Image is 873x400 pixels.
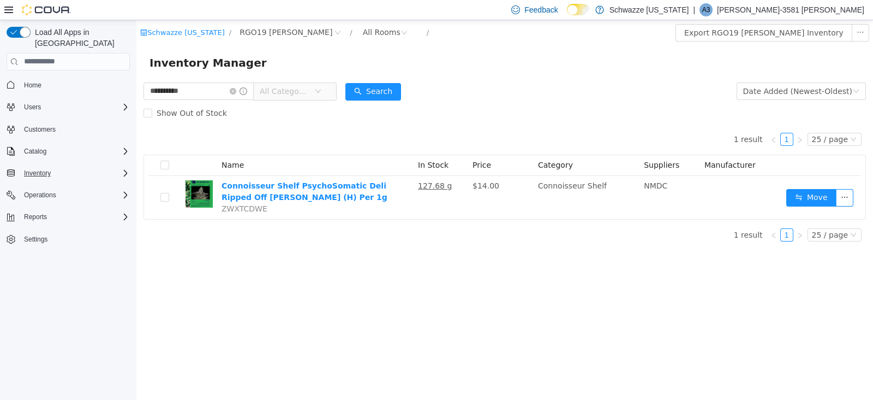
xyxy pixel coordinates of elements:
[20,210,51,223] button: Reports
[2,144,134,159] button: Catalog
[103,6,196,18] span: RGO19 Hobbs
[20,78,130,92] span: Home
[20,189,61,202] button: Operations
[20,232,130,246] span: Settings
[715,4,733,21] button: icon: ellipsis
[20,101,130,114] span: Users
[20,123,60,136] a: Customers
[597,208,626,221] li: 1 result
[714,211,720,219] i: icon: down
[644,113,657,126] li: 1
[397,156,503,199] td: Connoisseur Shelf
[93,8,95,16] span: /
[24,125,56,134] span: Customers
[717,3,864,16] p: [PERSON_NAME]-3581 [PERSON_NAME]
[675,113,711,125] div: 25 / page
[20,167,130,180] span: Inventory
[660,116,667,123] i: icon: right
[209,63,265,80] button: icon: searchSearch
[103,67,111,75] i: icon: info-circle
[20,233,52,246] a: Settings
[24,235,47,244] span: Settings
[31,27,130,49] span: Load All Apps in [GEOGRAPHIC_DATA]
[178,68,185,75] i: icon: down
[644,209,656,221] a: 1
[2,209,134,225] button: Reports
[657,208,670,221] li: Next Page
[644,113,656,125] a: 1
[24,81,41,90] span: Home
[20,167,55,180] button: Inventory
[2,121,134,137] button: Customers
[4,8,88,16] a: icon: shopSchwazze [US_STATE]
[699,169,717,186] button: icon: ellipsis
[507,140,543,149] span: Suppliers
[20,145,130,158] span: Catalog
[568,140,619,149] span: Manufacturer
[2,77,134,93] button: Home
[336,161,363,170] span: $14.00
[123,66,173,77] span: All Categories
[24,169,51,178] span: Inventory
[213,8,216,16] span: /
[631,113,644,126] li: Previous Page
[20,145,51,158] button: Catalog
[7,73,130,276] nav: Complex example
[85,184,131,193] span: ZWXTCDWE
[22,4,71,15] img: Cova
[24,191,56,199] span: Operations
[657,113,670,126] li: Next Page
[2,231,134,247] button: Settings
[402,140,436,149] span: Category
[290,8,292,16] span: /
[567,15,567,16] span: Dark Mode
[714,116,720,123] i: icon: down
[282,161,315,170] u: 127.68 g
[20,122,130,136] span: Customers
[699,3,713,16] div: Amanda-3581 Rodriguez
[336,140,355,149] span: Price
[2,166,134,181] button: Inventory
[607,63,716,79] div: Date Added (Newest-Oldest)
[24,103,41,111] span: Users
[539,4,716,21] button: Export RGO19 [PERSON_NAME] Inventory
[85,140,107,149] span: Name
[4,9,11,16] i: icon: shop
[716,68,723,75] i: icon: down
[20,189,130,202] span: Operations
[93,68,100,74] i: icon: close-circle
[507,161,531,170] span: NMDC
[49,160,76,187] img: Connoisseur Shelf PsychoSomatic Deli Ripped Off Runtz (H) Per 1g hero shot
[24,213,47,221] span: Reports
[85,161,251,181] a: Connoisseur Shelf PsychoSomatic Deli Ripped Off [PERSON_NAME] (H) Per 1g
[20,210,130,223] span: Reports
[24,147,46,156] span: Catalog
[16,89,95,97] span: Show Out of Stock
[20,79,46,92] a: Home
[226,4,264,20] div: All Rooms
[282,140,312,149] span: In Stock
[693,3,695,16] p: |
[675,209,711,221] div: 25 / page
[2,99,134,115] button: Users
[650,169,700,186] button: icon: swapMove
[609,3,689,16] p: Schwazze [US_STATE]
[631,208,644,221] li: Previous Page
[597,113,626,126] li: 1 result
[634,116,641,123] i: icon: left
[567,4,590,15] input: Dark Mode
[660,212,667,219] i: icon: right
[13,34,137,51] span: Inventory Manager
[20,101,45,114] button: Users
[524,4,558,15] span: Feedback
[644,208,657,221] li: 1
[702,3,710,16] span: A3
[634,212,641,219] i: icon: left
[2,187,134,203] button: Operations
